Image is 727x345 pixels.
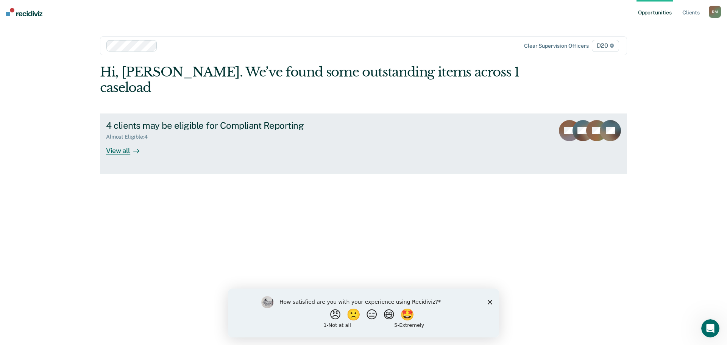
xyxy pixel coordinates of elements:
div: 4 clients may be eligible for Compliant Reporting [106,120,372,131]
button: RM [709,6,721,18]
iframe: Survey by Kim from Recidiviz [228,289,499,337]
img: Recidiviz [6,8,42,16]
div: Clear supervision officers [524,43,588,49]
div: Hi, [PERSON_NAME]. We’ve found some outstanding items across 1 caseload [100,64,522,95]
div: R M [709,6,721,18]
a: 4 clients may be eligible for Compliant ReportingAlmost Eligible:4View all [100,114,627,173]
div: View all [106,140,148,155]
div: Almost Eligible : 4 [106,134,154,140]
span: D20 [592,40,619,52]
iframe: Intercom live chat [701,319,719,337]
